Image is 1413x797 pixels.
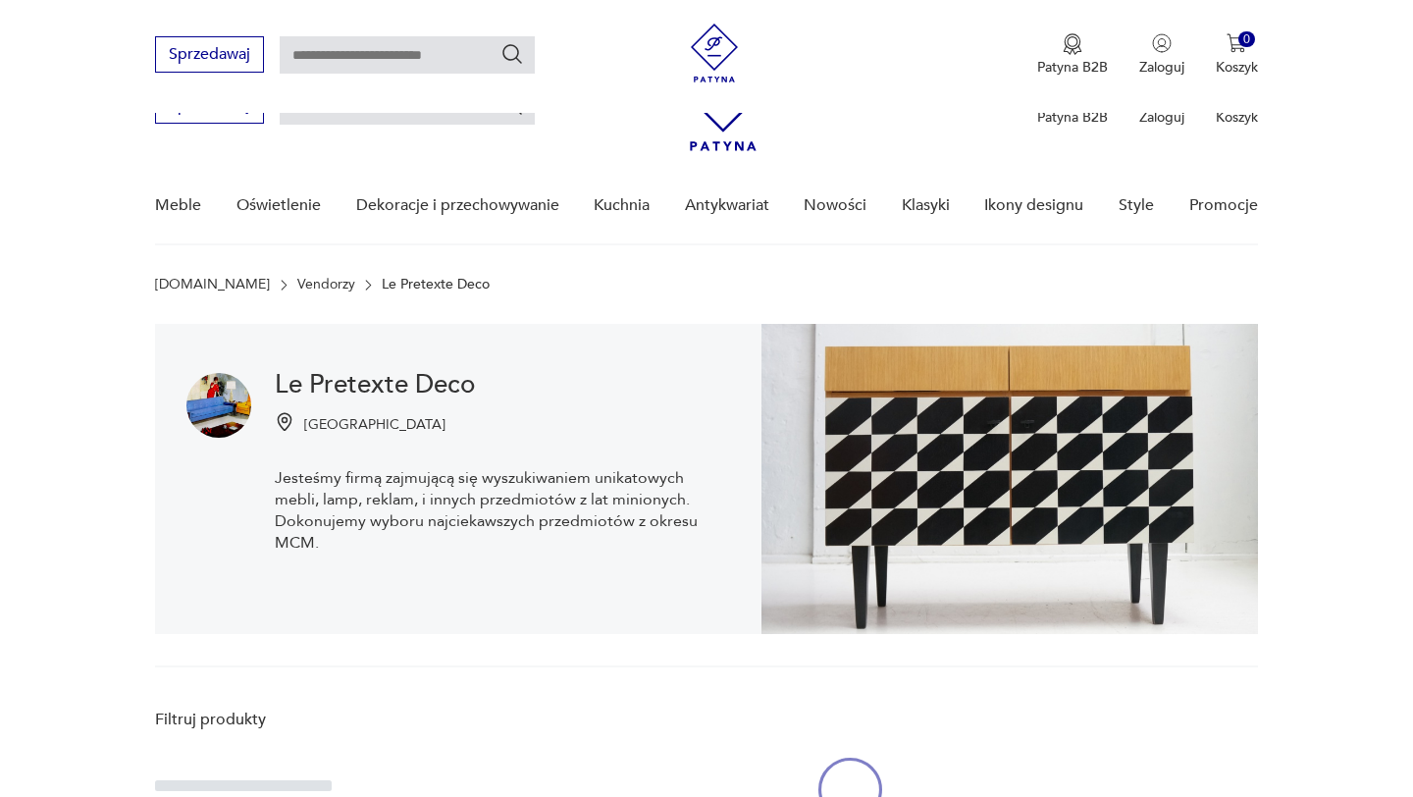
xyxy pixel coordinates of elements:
[155,36,264,73] button: Sprzedawaj
[155,168,201,243] a: Meble
[594,168,650,243] a: Kuchnia
[275,412,294,432] img: Ikonka pinezki mapy
[1227,33,1246,53] img: Ikona koszyka
[155,709,395,730] p: Filtruj produkty
[1037,58,1108,77] p: Patyna B2B
[902,168,950,243] a: Klasyki
[804,168,866,243] a: Nowości
[382,277,490,292] p: Le Pretexte Deco
[236,168,321,243] a: Oświetlenie
[275,467,730,554] p: Jesteśmy firmą zajmującą się wyszukiwaniem unikatowych mebli, lamp, reklam, i innych przedmiotów ...
[1216,108,1258,127] p: Koszyk
[685,168,769,243] a: Antykwariat
[356,168,559,243] a: Dekoracje i przechowywanie
[685,24,744,82] img: Patyna - sklep z meblami i dekoracjami vintage
[186,373,251,438] img: Le Pretexte Deco
[500,42,524,66] button: Szukaj
[1139,58,1184,77] p: Zaloguj
[297,277,355,292] a: Vendorzy
[1216,58,1258,77] p: Koszyk
[1037,108,1108,127] p: Patyna B2B
[1139,33,1184,77] button: Zaloguj
[1238,31,1255,48] div: 0
[1037,33,1108,77] a: Ikona medaluPatyna B2B
[1119,168,1154,243] a: Style
[984,168,1083,243] a: Ikony designu
[1139,108,1184,127] p: Zaloguj
[155,100,264,114] a: Sprzedawaj
[155,49,264,63] a: Sprzedawaj
[1063,33,1082,55] img: Ikona medalu
[1037,33,1108,77] button: Patyna B2B
[275,373,730,397] h1: Le Pretexte Deco
[1189,168,1258,243] a: Promocje
[155,277,270,292] a: [DOMAIN_NAME]
[761,324,1257,634] img: Le Pretexte Deco
[1152,33,1172,53] img: Ikonka użytkownika
[304,415,445,434] p: [GEOGRAPHIC_DATA]
[1216,33,1258,77] button: 0Koszyk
